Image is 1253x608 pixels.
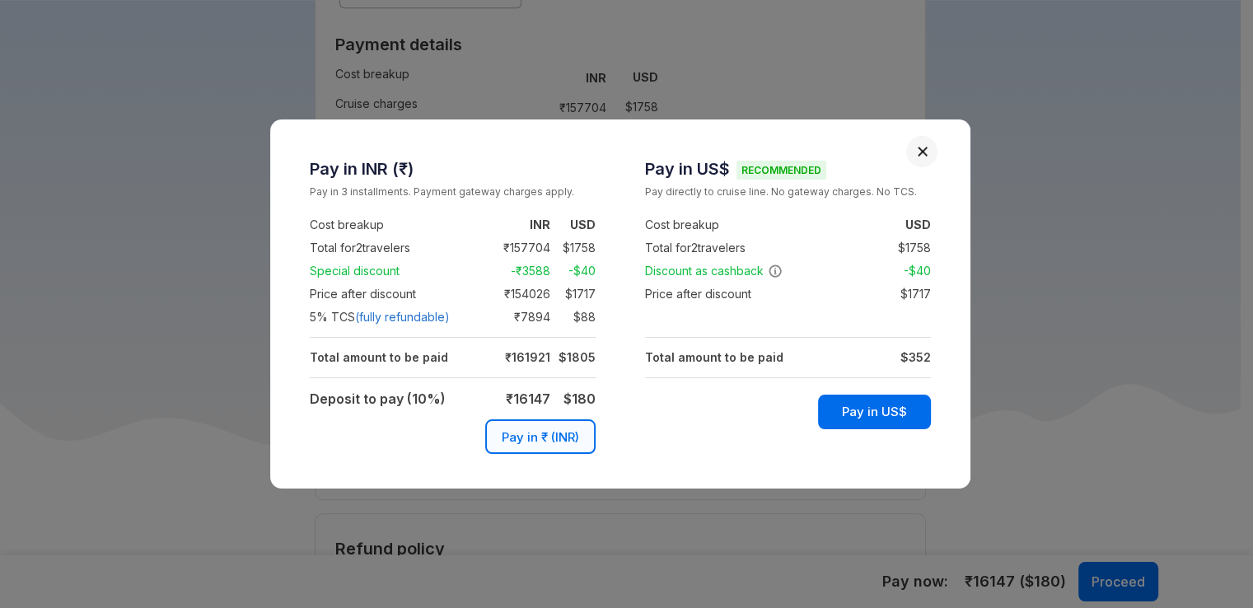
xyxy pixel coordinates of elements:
td: Total for 2 travelers [645,236,816,260]
span: Recommended [736,161,826,180]
td: -$ 40 [886,261,931,281]
h3: Pay in INR (₹) [310,159,596,179]
span: (fully refundable) [355,309,450,325]
td: Price after discount [645,283,816,306]
small: Pay directly to cruise line. No gateway charges. No TCS. [645,184,931,200]
td: $ 1717 [886,284,931,304]
td: -$ 40 [550,261,596,281]
td: Cost breakup [645,213,816,236]
strong: ₹ 161921 [505,350,550,364]
td: Price after discount [310,283,481,306]
td: ₹ 157704 [481,238,550,258]
strong: $ 180 [563,391,596,407]
strong: $ 1805 [559,350,596,364]
td: ₹ 154026 [481,284,550,304]
span: Discount as cashback [645,263,783,279]
button: Pay in ₹ (INR) [485,419,596,454]
strong: ₹ 16147 [506,391,550,407]
td: Total for 2 travelers [310,236,481,260]
button: Close [917,146,928,157]
td: $ 1717 [550,284,596,304]
td: -₹ 3588 [481,261,550,281]
td: $ 88 [550,307,596,327]
td: $ 1758 [550,238,596,258]
strong: Deposit to pay (10%) [310,391,446,407]
strong: Total amount to be paid [310,350,448,364]
td: Special discount [310,260,481,283]
h3: Pay in US$ [645,159,931,179]
td: 5 % TCS [310,306,481,329]
td: ₹ 7894 [481,307,550,327]
strong: Total amount to be paid [645,350,783,364]
small: Pay in 3 installments. Payment gateway charges apply. [310,184,596,200]
strong: USD [570,217,596,232]
td: $ 1758 [886,238,931,258]
td: Cost breakup [310,213,481,236]
strong: INR [530,217,550,232]
strong: $ 352 [900,350,931,364]
strong: USD [905,217,931,232]
button: Pay in US$ [818,395,931,429]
